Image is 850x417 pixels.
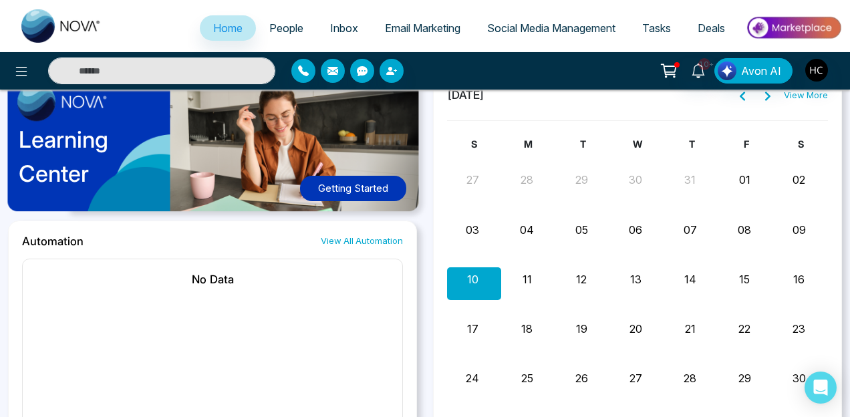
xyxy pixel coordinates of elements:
button: 19 [576,321,587,337]
button: 29 [575,172,588,188]
img: home-learning-center.png [2,69,432,224]
img: Market-place.gif [745,13,842,43]
button: 29 [738,370,751,386]
button: 23 [793,321,805,337]
button: 08 [738,222,751,238]
a: Inbox [317,15,372,41]
span: Email Marketing [385,21,460,35]
button: 30 [793,370,806,386]
img: Lead Flow [718,61,736,80]
button: 12 [576,271,587,287]
button: 17 [467,321,478,337]
button: 15 [739,271,750,287]
span: People [269,21,303,35]
a: 10+ [682,58,714,82]
button: 25 [521,370,533,386]
span: Home [213,21,243,35]
span: Inbox [330,21,358,35]
button: Avon AI [714,58,793,84]
button: 06 [629,222,642,238]
span: S [471,138,477,150]
a: LearningCenterGetting Started [8,73,417,221]
button: 16 [793,271,805,287]
span: T [689,138,695,150]
button: 31 [684,172,696,188]
a: Home [200,15,256,41]
img: image [17,82,107,121]
a: Email Marketing [372,15,474,41]
button: 10 [467,271,478,287]
h2: No Data [36,273,389,286]
a: Social Media Management [474,15,629,41]
button: 28 [521,172,533,188]
span: [DATE] [447,87,484,104]
p: Learning Center [19,122,108,190]
span: Deals [698,21,725,35]
a: View All Automation [321,235,403,247]
a: Deals [684,15,738,41]
button: 20 [629,321,642,337]
button: 27 [466,172,479,188]
img: Nova CRM Logo [21,9,102,43]
button: 09 [793,222,806,238]
button: 05 [575,222,588,238]
a: View More [784,89,828,102]
button: 11 [523,271,532,287]
button: 21 [685,321,696,337]
span: 10+ [698,58,710,70]
a: Tasks [629,15,684,41]
button: 22 [738,321,750,337]
button: 02 [793,172,805,188]
button: 04 [520,222,534,238]
button: 07 [684,222,697,238]
span: M [524,138,533,150]
button: 27 [629,370,642,386]
button: 24 [466,370,479,386]
button: 28 [684,370,696,386]
button: Getting Started [300,176,406,202]
span: T [580,138,586,150]
div: Open Intercom Messenger [805,372,837,404]
button: 26 [575,370,588,386]
button: 03 [466,222,479,238]
a: People [256,15,317,41]
span: F [744,138,749,150]
button: 14 [684,271,696,287]
span: Social Media Management [487,21,615,35]
h2: Automation [22,235,84,248]
button: 18 [521,321,533,337]
img: User Avatar [805,59,828,82]
button: 30 [629,172,642,188]
span: S [798,138,804,150]
span: Tasks [642,21,671,35]
button: 13 [630,271,642,287]
span: Avon AI [741,63,781,79]
span: W [633,138,642,150]
button: 01 [739,172,750,188]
